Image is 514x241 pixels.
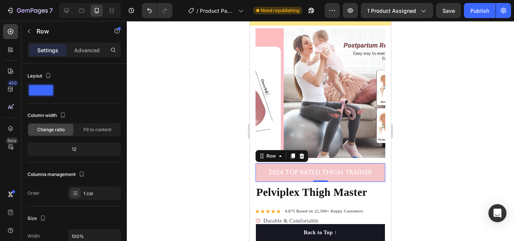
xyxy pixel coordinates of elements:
[49,6,53,15] p: 7
[142,3,172,18] div: Undo/Redo
[27,214,47,224] div: Size
[37,126,65,133] span: Change ratio
[367,7,416,15] span: 1 product assigned
[3,3,56,18] button: 7
[7,80,18,86] div: 450
[29,144,119,155] div: 12
[37,46,58,54] p: Settings
[470,7,489,15] div: Publish
[250,21,391,241] iframe: Design area
[488,204,506,222] div: Open Intercom Messenger
[27,111,67,121] div: Column width
[464,3,496,18] button: Publish
[74,46,100,54] p: Advanced
[36,27,100,36] p: Row
[196,7,198,15] span: /
[200,7,235,15] span: Product Page - [DATE] 17:05:33
[84,190,119,197] div: 1 col
[27,233,40,239] div: Width
[27,190,40,197] div: Order
[6,138,18,144] div: Beta
[27,71,53,81] div: Layout
[361,3,433,18] button: 1 product assigned
[84,126,111,133] span: Fit to content
[27,170,86,180] div: Columns management
[443,8,455,14] span: Save
[261,7,299,14] span: Need republishing
[436,3,461,18] button: Save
